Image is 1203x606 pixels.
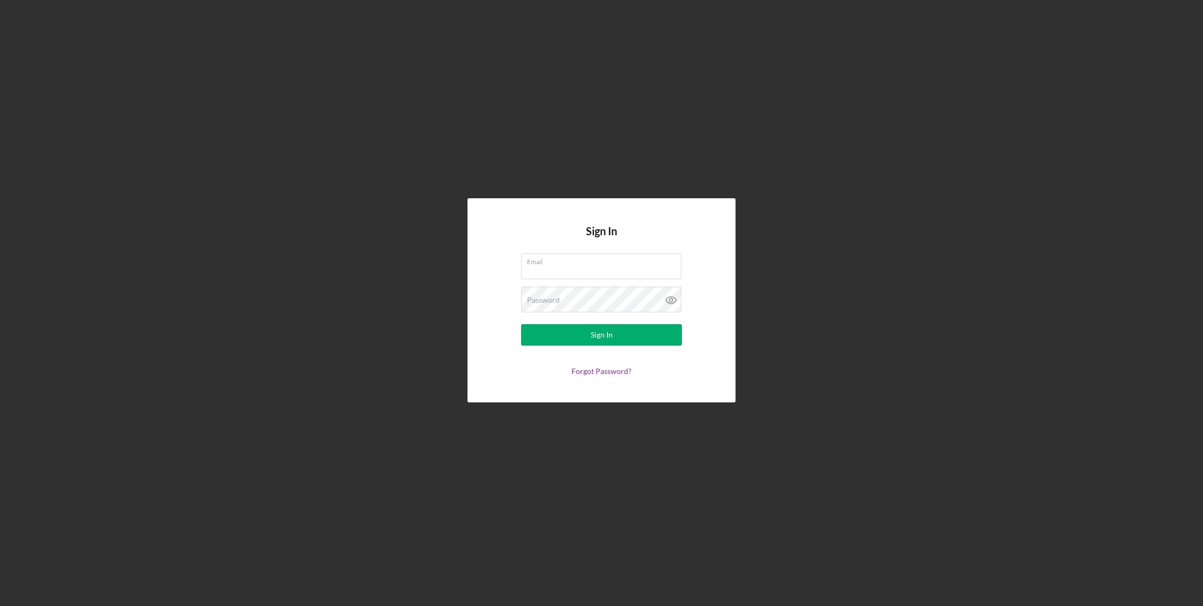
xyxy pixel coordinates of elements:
[586,225,617,253] h4: Sign In
[527,296,560,304] label: Password
[591,324,613,346] div: Sign In
[521,324,682,346] button: Sign In
[571,366,632,376] a: Forgot Password?
[527,254,681,266] label: Email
